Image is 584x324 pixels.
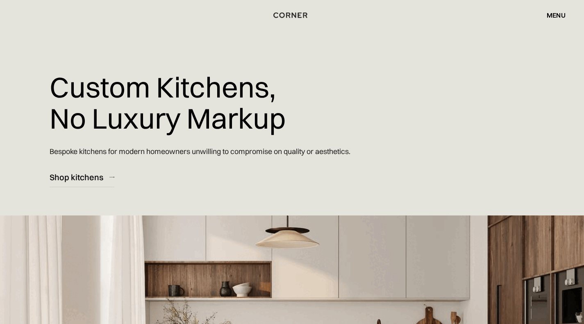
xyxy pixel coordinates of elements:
div: Shop kitchens [50,172,103,183]
h1: Custom Kitchens, No Luxury Markup [50,66,286,140]
div: menu [547,12,566,18]
div: menu [539,8,566,22]
a: Shop kitchens [50,167,114,187]
a: home [268,10,316,20]
p: Bespoke kitchens for modern homeowners unwilling to compromise on quality or aesthetics. [50,140,350,163]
